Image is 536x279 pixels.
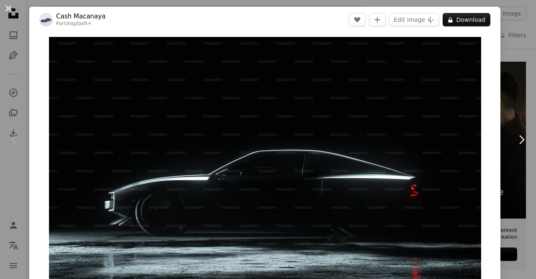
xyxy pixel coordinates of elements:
button: Download [443,13,490,26]
button: Like [349,13,366,26]
button: Edit image [389,13,439,26]
a: Unsplash+ [64,21,92,26]
div: For [56,21,106,27]
button: Add to Collection [369,13,386,26]
img: Go to Cash Macanaya's profile [39,13,53,26]
a: Next [507,99,536,180]
a: Cash Macanaya [56,12,106,21]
